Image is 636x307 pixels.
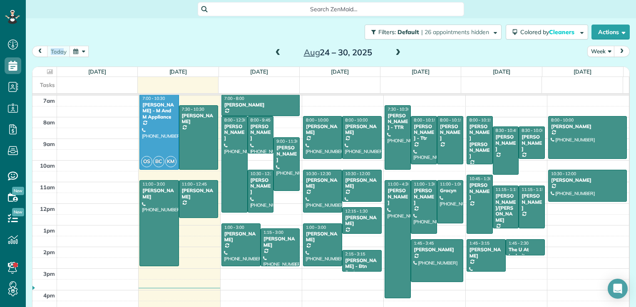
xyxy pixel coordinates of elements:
[421,28,489,36] span: | 26 appointments hidden
[345,171,370,176] span: 10:30 - 12:00
[521,193,542,211] div: [PERSON_NAME]
[614,46,630,57] button: next
[43,292,55,299] span: 4pm
[165,156,176,167] span: KM
[378,28,396,36] span: Filters:
[388,181,410,187] span: 11:00 - 4:30
[551,117,574,123] span: 8:00 - 10:00
[469,182,490,200] div: [PERSON_NAME]
[469,124,490,159] div: [PERSON_NAME] [PERSON_NAME]
[88,68,106,75] a: [DATE]
[470,117,492,123] span: 8:00 - 10:15
[224,96,244,101] span: 7:00 - 8:00
[153,156,164,167] span: BC
[345,251,365,257] span: 2:15 - 3:15
[414,117,436,123] span: 8:00 - 10:15
[414,240,434,246] span: 1:45 - 3:45
[591,25,630,40] button: Actions
[440,117,462,123] span: 8:00 - 10:15
[496,128,518,133] span: 8:30 - 10:45
[224,231,258,243] div: [PERSON_NAME]
[43,141,55,147] span: 9am
[181,188,216,200] div: [PERSON_NAME]
[508,247,542,259] div: The U At Ledroit
[142,181,165,187] span: 11:00 - 3:00
[413,124,435,141] div: [PERSON_NAME] - Ttr
[32,46,48,57] button: prev
[224,102,297,108] div: [PERSON_NAME]
[250,68,268,75] a: [DATE]
[181,113,216,125] div: [PERSON_NAME]
[263,236,297,248] div: [PERSON_NAME]
[224,225,244,230] span: 1:00 - 3:00
[470,176,492,181] span: 10:45 - 1:30
[306,117,328,123] span: 8:00 - 10:00
[387,113,408,131] div: [PERSON_NAME] - TTR
[169,68,187,75] a: [DATE]
[521,134,542,152] div: [PERSON_NAME]
[440,124,461,141] div: [PERSON_NAME]
[413,247,461,253] div: [PERSON_NAME]
[551,171,576,176] span: 10:30 - 12:00
[276,139,299,144] span: 9:00 - 11:30
[43,270,55,277] span: 3pm
[12,208,24,216] span: New
[142,188,176,200] div: [PERSON_NAME]
[388,106,410,112] span: 7:30 - 10:30
[551,177,624,183] div: [PERSON_NAME]
[142,102,176,120] div: [PERSON_NAME] - M And M Appliance
[509,240,529,246] span: 1:45 - 2:30
[43,249,55,255] span: 2pm
[286,48,390,57] h2: 24 – 30, 2025
[43,119,55,126] span: 8am
[440,181,462,187] span: 11:00 - 1:00
[345,124,379,136] div: [PERSON_NAME]
[493,68,511,75] a: [DATE]
[345,215,379,227] div: [PERSON_NAME]
[587,46,615,57] button: Week
[470,240,489,246] span: 1:45 - 3:15
[182,106,204,112] span: 7:30 - 10:30
[182,181,207,187] span: 11:00 - 12:45
[40,162,55,169] span: 10am
[251,117,271,123] span: 8:00 - 9:45
[40,184,55,191] span: 11am
[47,46,70,57] button: today
[387,188,408,205] div: [PERSON_NAME]
[345,208,368,214] span: 12:15 - 1:30
[306,177,340,189] div: [PERSON_NAME]
[306,124,340,136] div: [PERSON_NAME]
[250,177,271,195] div: [PERSON_NAME]
[522,187,544,192] span: 11:15 - 1:15
[331,68,349,75] a: [DATE]
[276,145,297,163] div: [PERSON_NAME]
[40,82,55,88] span: Tasks
[40,205,55,212] span: 12pm
[142,96,165,101] span: 7:00 - 10:30
[306,225,326,230] span: 1:00 - 3:00
[549,28,576,36] span: Cleaners
[263,230,283,235] span: 1:15 - 3:00
[495,134,517,152] div: [PERSON_NAME]
[412,68,430,75] a: [DATE]
[345,257,379,275] div: [PERSON_NAME] - Btn Systems
[360,25,502,40] a: Filters: Default | 26 appointments hidden
[574,68,591,75] a: [DATE]
[413,188,435,205] div: [PERSON_NAME]
[224,117,247,123] span: 8:00 - 12:30
[12,187,24,195] span: New
[141,156,152,167] span: OS
[495,193,517,223] div: [PERSON_NAME]/[PERSON_NAME]
[345,177,379,189] div: [PERSON_NAME]
[306,171,331,176] span: 10:30 - 12:30
[43,97,55,104] span: 7am
[440,188,461,193] div: Gracyn
[469,247,503,259] div: [PERSON_NAME]
[506,25,588,40] button: Colored byCleaners
[397,28,420,36] span: Default
[224,124,245,141] div: [PERSON_NAME]
[306,231,340,243] div: [PERSON_NAME]
[551,124,624,129] div: [PERSON_NAME]
[345,117,368,123] span: 8:00 - 10:00
[250,124,271,141] div: [PERSON_NAME]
